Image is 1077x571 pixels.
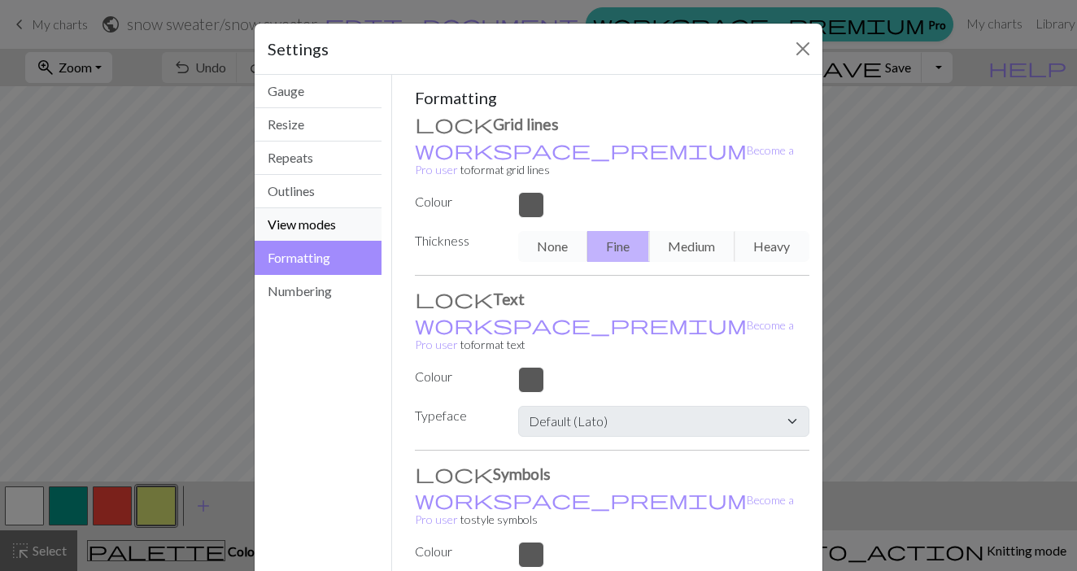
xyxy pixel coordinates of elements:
label: Colour [405,192,508,211]
label: Colour [405,542,508,561]
button: Numbering [255,275,382,307]
button: Formatting [255,241,382,275]
label: Thickness [405,231,508,255]
button: Outlines [255,175,382,208]
h5: Settings [268,37,329,61]
h3: Symbols [415,464,810,483]
label: Colour [405,367,508,386]
h3: Grid lines [415,114,810,133]
label: Typeface [405,406,508,430]
a: Become a Pro user [415,143,794,177]
span: workspace_premium [415,488,747,511]
span: workspace_premium [415,138,747,161]
button: Close [790,36,816,62]
button: View modes [255,208,382,242]
h5: Formatting [415,88,810,107]
button: Gauge [255,75,382,108]
small: to style symbols [415,493,794,526]
small: to format grid lines [415,143,794,177]
button: Repeats [255,142,382,175]
small: to format text [415,318,794,351]
button: Resize [255,108,382,142]
h3: Text [415,289,810,308]
a: Become a Pro user [415,493,794,526]
a: Become a Pro user [415,318,794,351]
span: workspace_premium [415,313,747,336]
